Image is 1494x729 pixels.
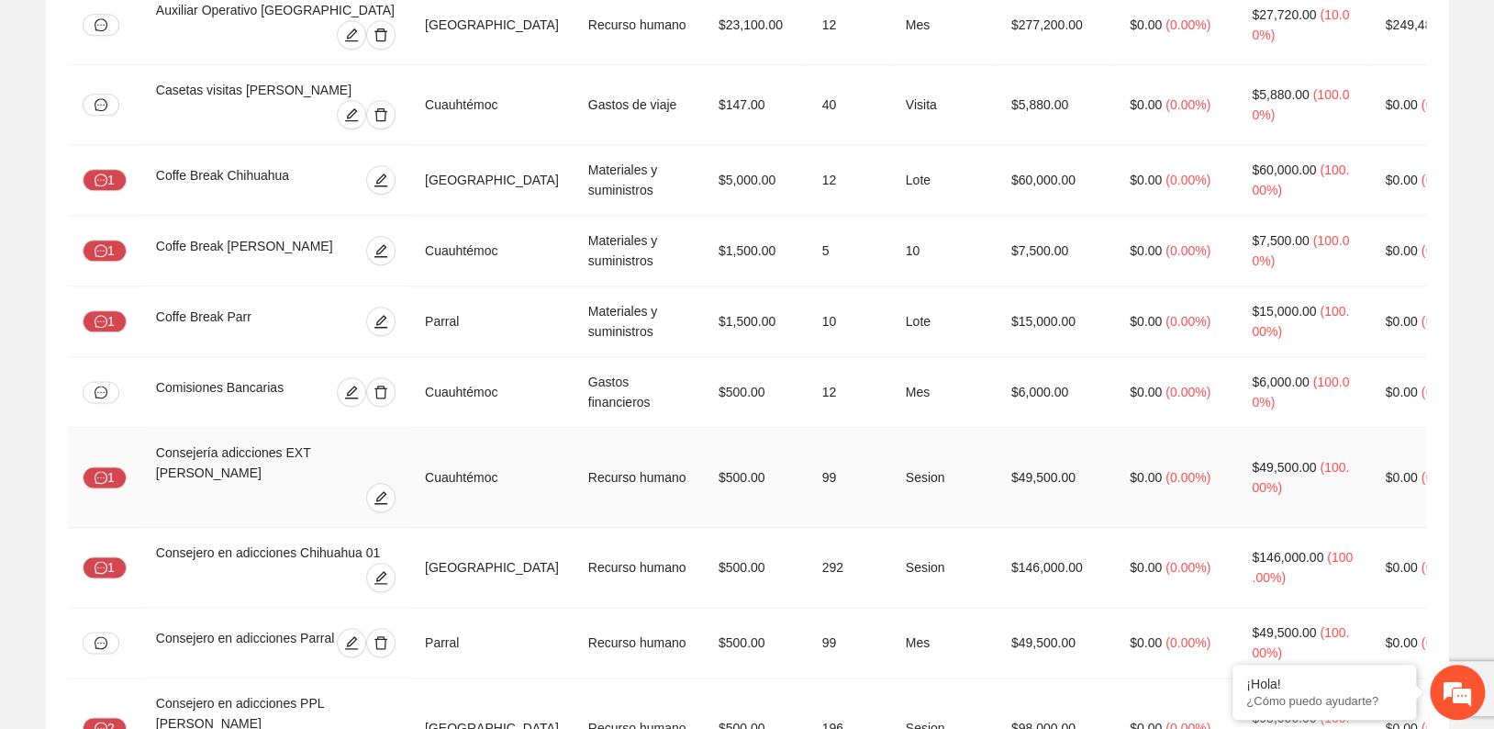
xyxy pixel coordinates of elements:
span: message [95,98,107,111]
td: 40 [807,65,890,145]
td: 5 [807,216,890,286]
td: Lote [891,145,997,216]
td: Parral [410,608,574,679]
span: ( 0.00% ) [1421,97,1466,112]
td: 12 [807,357,890,428]
span: ( 0.00% ) [1165,385,1210,399]
span: message [95,18,107,31]
button: delete [366,100,396,129]
td: Recurso humano [574,528,704,608]
button: edit [366,165,396,195]
td: 10 [891,216,997,286]
td: Cuauhtémoc [410,216,574,286]
td: $49,500.00 [997,428,1115,528]
button: message [83,632,119,654]
p: ¿Cómo puedo ayudarte? [1246,694,1402,708]
td: 99 [807,608,890,679]
button: message [83,381,119,403]
span: $249,480.00 [1385,17,1456,32]
span: edit [367,173,395,187]
span: message [95,315,107,330]
td: $500.00 [704,428,808,528]
td: Sesion [891,528,997,608]
button: message1 [83,556,127,578]
span: ( 0.00% ) [1165,243,1210,258]
button: message1 [83,169,127,191]
span: $5,880.00 [1252,87,1309,102]
td: $147.00 [704,65,808,145]
button: message1 [83,466,127,488]
button: message [83,14,119,36]
button: edit [337,628,366,657]
td: $1,500.00 [704,216,808,286]
span: $60,000.00 [1252,163,1316,177]
td: Cuauhtémoc [410,428,574,528]
button: edit [337,20,366,50]
button: message1 [83,240,127,262]
span: ( 0.00% ) [1165,635,1210,650]
td: $1,500.00 [704,286,808,357]
span: ( 0.00% ) [1421,173,1466,187]
td: $500.00 [704,528,808,608]
td: Lote [891,286,997,357]
span: $0.00 [1130,470,1162,485]
td: $15,000.00 [997,286,1115,357]
span: ( 0.00% ) [1165,560,1210,575]
span: ( 0.00% ) [1165,314,1210,329]
td: $60,000.00 [997,145,1115,216]
span: message [95,561,107,576]
td: Gastos de viaje [574,65,704,145]
span: edit [367,490,395,505]
span: $0.00 [1385,97,1417,112]
div: Consejero en adicciones Chihuahua 01 [156,543,396,563]
td: Recurso humano [574,428,704,528]
td: Mes [891,608,997,679]
button: edit [366,307,396,336]
td: Gastos financieros [574,357,704,428]
span: ( 0.00% ) [1165,97,1210,112]
span: $6,000.00 [1252,375,1309,389]
span: $0.00 [1130,97,1162,112]
td: 10 [807,286,890,357]
div: Coffe Break [PERSON_NAME] [156,236,350,265]
td: Sesion [891,428,997,528]
span: $0.00 [1130,314,1162,329]
span: edit [367,243,395,258]
span: ( 0.00% ) [1421,314,1466,329]
span: ( 0.00% ) [1421,385,1466,399]
span: delete [367,28,395,42]
span: $0.00 [1385,635,1417,650]
td: [GEOGRAPHIC_DATA] [410,528,574,608]
span: $0.00 [1130,17,1162,32]
td: Materiales y suministros [574,145,704,216]
button: delete [366,377,396,407]
div: Minimizar ventana de chat en vivo [301,9,345,53]
button: message1 [83,310,127,332]
span: ( 0.00% ) [1165,17,1210,32]
span: delete [367,107,395,122]
span: $0.00 [1385,243,1417,258]
span: $49,500.00 [1252,625,1316,640]
span: message [95,386,107,398]
button: edit [337,100,366,129]
span: $0.00 [1130,385,1162,399]
span: $0.00 [1385,173,1417,187]
span: ( 0.00% ) [1421,243,1466,258]
span: ( 0.00% ) [1421,470,1466,485]
td: Parral [410,286,574,357]
span: ( 0.00% ) [1421,560,1466,575]
span: message [95,636,107,649]
td: $500.00 [704,357,808,428]
span: $146,000.00 [1252,550,1323,565]
span: $7,500.00 [1252,233,1309,248]
span: ( 0.00% ) [1165,470,1210,485]
span: edit [367,314,395,329]
td: $5,000.00 [704,145,808,216]
textarea: Escriba su mensaje y pulse “Intro” [9,501,350,566]
td: Cuauhtémoc [410,357,574,428]
span: Estamos en línea. [106,245,253,431]
span: delete [367,635,395,650]
span: delete [367,385,395,399]
span: $0.00 [1385,385,1417,399]
td: Visita [891,65,997,145]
